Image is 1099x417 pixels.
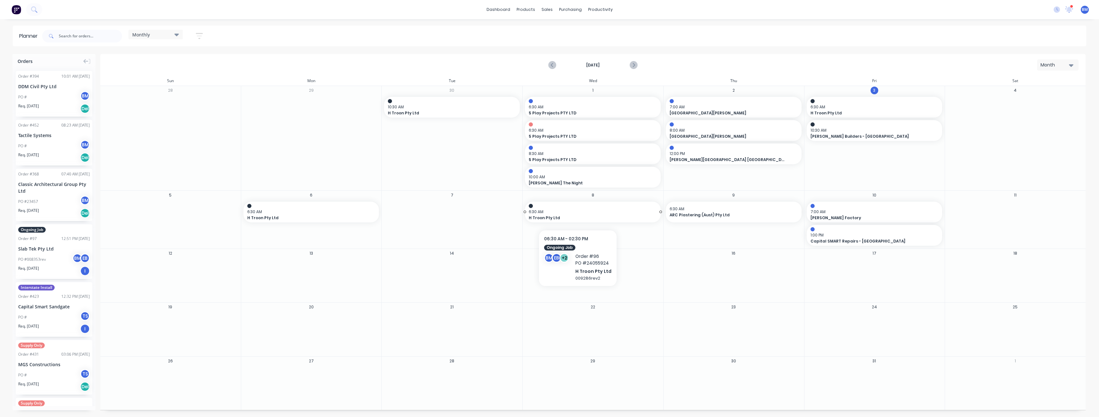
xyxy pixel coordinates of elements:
span: H Troon Pty Ltd [247,215,363,221]
button: 3 [871,87,878,94]
span: 6:30 AM [670,206,795,212]
div: Tactile Systems [18,132,90,139]
span: 12:00 PM [670,151,795,157]
div: Thu [663,76,804,86]
div: 12:00 PM[PERSON_NAME][GEOGRAPHIC_DATA] [GEOGRAPHIC_DATA][PERSON_NAME] [666,143,802,164]
div: Order # 423 [18,294,39,299]
div: Order # 368 [18,171,39,177]
div: Order # 394 [18,73,39,79]
div: 7:00 AM[GEOGRAPHIC_DATA][PERSON_NAME] [666,97,802,118]
span: ARC Plastering (Aust) Pty Ltd [670,212,785,218]
div: Order # 452 [18,122,39,128]
button: 12 [166,250,174,257]
span: Supply Only [18,343,45,348]
div: Del [80,153,90,162]
div: sales [538,5,556,14]
span: Req. [DATE] [18,381,39,387]
div: PO # [18,94,27,100]
div: 10:30 AM[PERSON_NAME] Builders - [GEOGRAPHIC_DATA] [807,120,942,141]
span: [PERSON_NAME][GEOGRAPHIC_DATA] [GEOGRAPHIC_DATA][PERSON_NAME] [670,157,785,163]
div: BM [73,253,82,263]
span: 6:30 AM [247,209,372,215]
div: 6:30 AM5 Play Projects PTY LTD [525,120,661,141]
span: [PERSON_NAME] Builders - [GEOGRAPHIC_DATA] [811,134,926,139]
div: PO # [18,314,27,320]
strong: [DATE] [561,62,625,68]
span: BM [1082,7,1088,12]
span: 6:30 AM [529,104,654,110]
div: PO # [18,143,27,149]
span: 6:30 AM [529,209,654,215]
div: 6:30 AMH Troon Pty Ltd [243,202,379,222]
div: 1:00 PMCapital SMART Repairs - [GEOGRAPHIC_DATA] [807,225,942,246]
a: dashboard [483,5,513,14]
button: 28 [166,87,174,94]
button: 27 [307,357,315,365]
div: purchasing [556,5,585,14]
button: Month [1037,59,1079,71]
button: 24 [871,303,878,311]
div: 10:30 AMH Troon Pty Ltd [384,97,520,118]
div: I [80,266,90,276]
button: 13 [307,250,315,257]
div: 8:30 AM5 Play Projects PTY LTD [525,143,661,164]
div: EB [80,253,90,263]
span: [PERSON_NAME] The Night [529,180,644,186]
span: 6:30 AM [811,104,935,110]
button: 30 [448,87,456,94]
span: Req. [DATE] [18,152,39,158]
div: Order # 97 [18,236,37,242]
div: 7:00 AM[PERSON_NAME] Factory [807,202,942,222]
div: Del [80,104,90,113]
span: [PERSON_NAME] Factory [811,215,926,221]
span: 5 Play Projects PTY LTD [529,110,644,116]
div: 10:01 AM [DATE] [61,73,90,79]
div: PO # [18,372,27,378]
input: Search for orders... [59,30,122,42]
button: 11 [1011,191,1019,199]
span: Monthly [132,31,150,38]
span: Capital SMART Repairs - [GEOGRAPHIC_DATA] [811,238,926,244]
div: 6:30 AMARC Plastering (Aust) Pty Ltd [666,202,802,222]
button: 17 [871,250,878,257]
div: Month [1041,62,1070,68]
span: [GEOGRAPHIC_DATA][PERSON_NAME] [670,134,785,139]
span: 10:30 AM [388,104,513,110]
span: H Troon Pty Ltd [388,110,503,116]
button: 30 [730,357,737,365]
button: Previous page [549,61,556,69]
button: 9 [730,191,737,199]
button: 1 [1011,357,1019,365]
button: 23 [730,303,737,311]
div: Del [80,208,90,218]
div: TS [80,311,90,321]
button: 29 [589,357,597,365]
span: 8:30 AM [529,151,654,157]
span: Supply Only [18,400,45,406]
button: 14 [448,250,456,257]
div: TS [80,369,90,379]
div: Capital Smart Sandgate [18,303,90,310]
img: Factory [12,5,21,14]
button: 8 [589,191,597,199]
button: 22 [589,303,597,311]
button: 21 [448,303,456,311]
div: Fri [804,76,945,86]
div: Planner [19,32,41,40]
button: 29 [307,87,315,94]
div: Mon [241,76,382,86]
button: 4 [1011,87,1019,94]
div: 12:32 PM [DATE] [61,294,90,299]
button: 15 [589,250,597,257]
span: Interstate Install [18,285,55,290]
button: 5 [166,191,174,199]
span: Req. [DATE] [18,266,39,271]
span: 10:00 AM [529,174,654,180]
button: Next page [630,61,637,69]
span: Ongoing Job [18,227,46,233]
span: 8:00 AM [670,127,795,133]
button: 18 [1011,250,1019,257]
div: 8:00 AM[GEOGRAPHIC_DATA][PERSON_NAME] [666,120,802,141]
button: 6 [307,191,315,199]
span: 7:00 AM [670,104,795,110]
